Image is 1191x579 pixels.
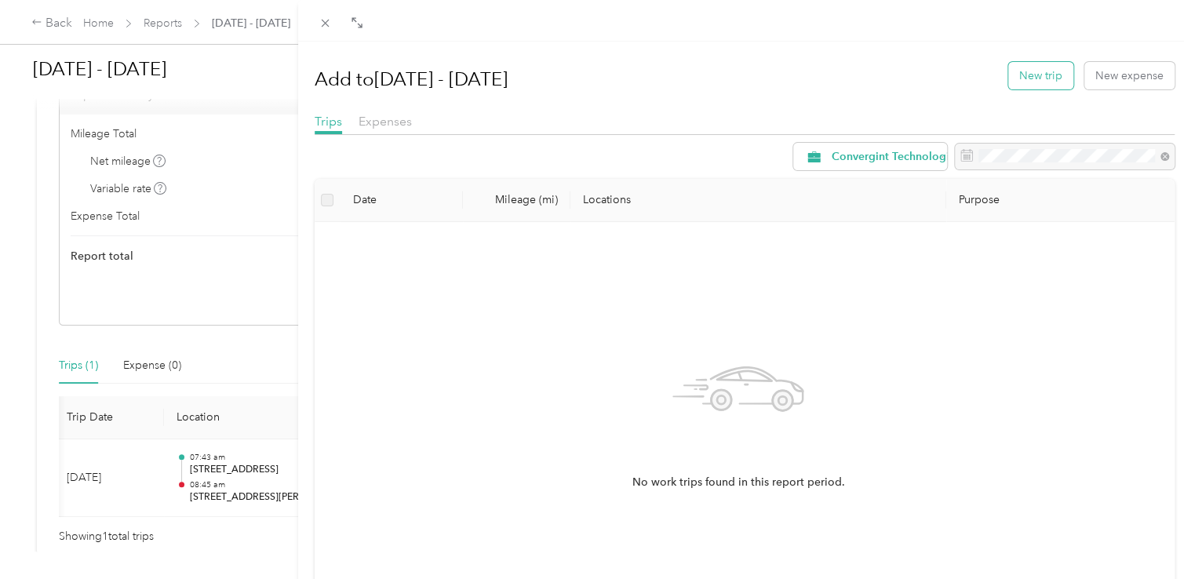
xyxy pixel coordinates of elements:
span: Convergint Technologies [832,151,960,162]
span: No work trips found in this report period. [632,474,845,491]
span: Trips [315,114,342,129]
button: New trip [1008,62,1073,89]
h1: Add to [DATE] - [DATE] [315,60,508,98]
th: Mileage (mi) [463,179,570,222]
th: Purpose [946,179,1175,222]
th: Locations [570,179,946,222]
button: New expense [1084,62,1175,89]
iframe: Everlance-gr Chat Button Frame [1103,491,1191,579]
th: Date [341,179,463,222]
span: Expenses [359,114,412,129]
